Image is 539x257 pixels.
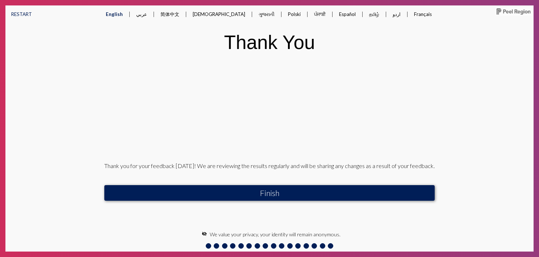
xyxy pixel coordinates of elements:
button: RESTART [5,5,38,23]
div: Thank You [224,31,315,53]
button: Finish [104,185,435,200]
button: English [100,5,129,23]
span: We value your privacy, your identity will remain anonymous. [210,231,340,237]
button: Polski [282,5,306,23]
button: [DEMOGRAPHIC_DATA] [187,5,251,23]
button: اردو [387,5,406,23]
button: عربي [130,5,153,23]
button: தமிழ் [363,5,385,23]
mat-icon: visibility_off [202,231,207,236]
div: Thank you for your feedback [DATE]! We are reviewing the results regularly and will be sharing an... [104,162,435,169]
button: Français [408,5,438,23]
button: ગુજરાતી [253,5,280,23]
button: Español [333,5,362,23]
button: 简体中文 [155,5,185,24]
button: ਪੰਜਾਬੀ [308,5,331,23]
img: Peel-Region-horiz-notag-K.jpg [496,7,532,16]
